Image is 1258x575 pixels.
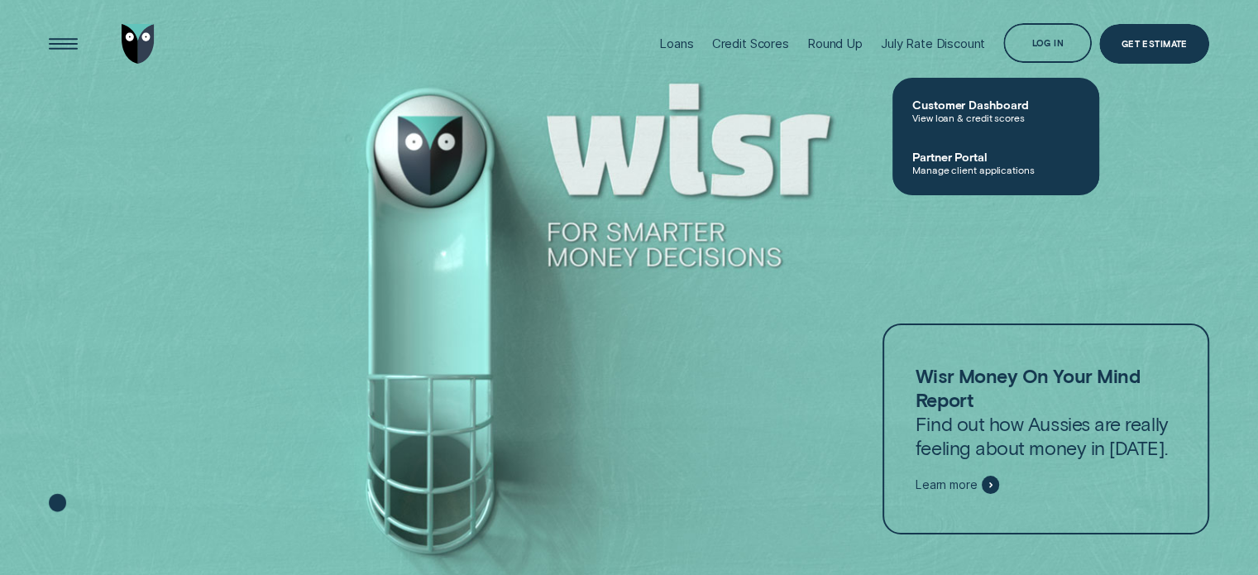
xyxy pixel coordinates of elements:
div: Loans [659,36,693,51]
div: Round Up [807,36,863,51]
span: Customer Dashboard [912,98,1079,112]
div: Credit Scores [712,36,789,51]
span: Partner Portal [912,150,1079,164]
a: Partner PortalManage client applications [892,137,1099,189]
div: July Rate Discount [881,36,985,51]
strong: Wisr Money On Your Mind Report [916,364,1140,411]
a: Get Estimate [1099,24,1209,64]
a: Customer DashboardView loan & credit scores [892,84,1099,137]
button: Log in [1003,23,1092,63]
span: Learn more [916,477,978,492]
img: Wisr [122,24,155,64]
span: View loan & credit scores [912,112,1079,123]
span: Manage client applications [912,164,1079,175]
button: Open Menu [43,24,83,64]
p: Find out how Aussies are really feeling about money in [DATE]. [916,364,1177,460]
a: Wisr Money On Your Mind ReportFind out how Aussies are really feeling about money in [DATE].Learn... [883,323,1210,534]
